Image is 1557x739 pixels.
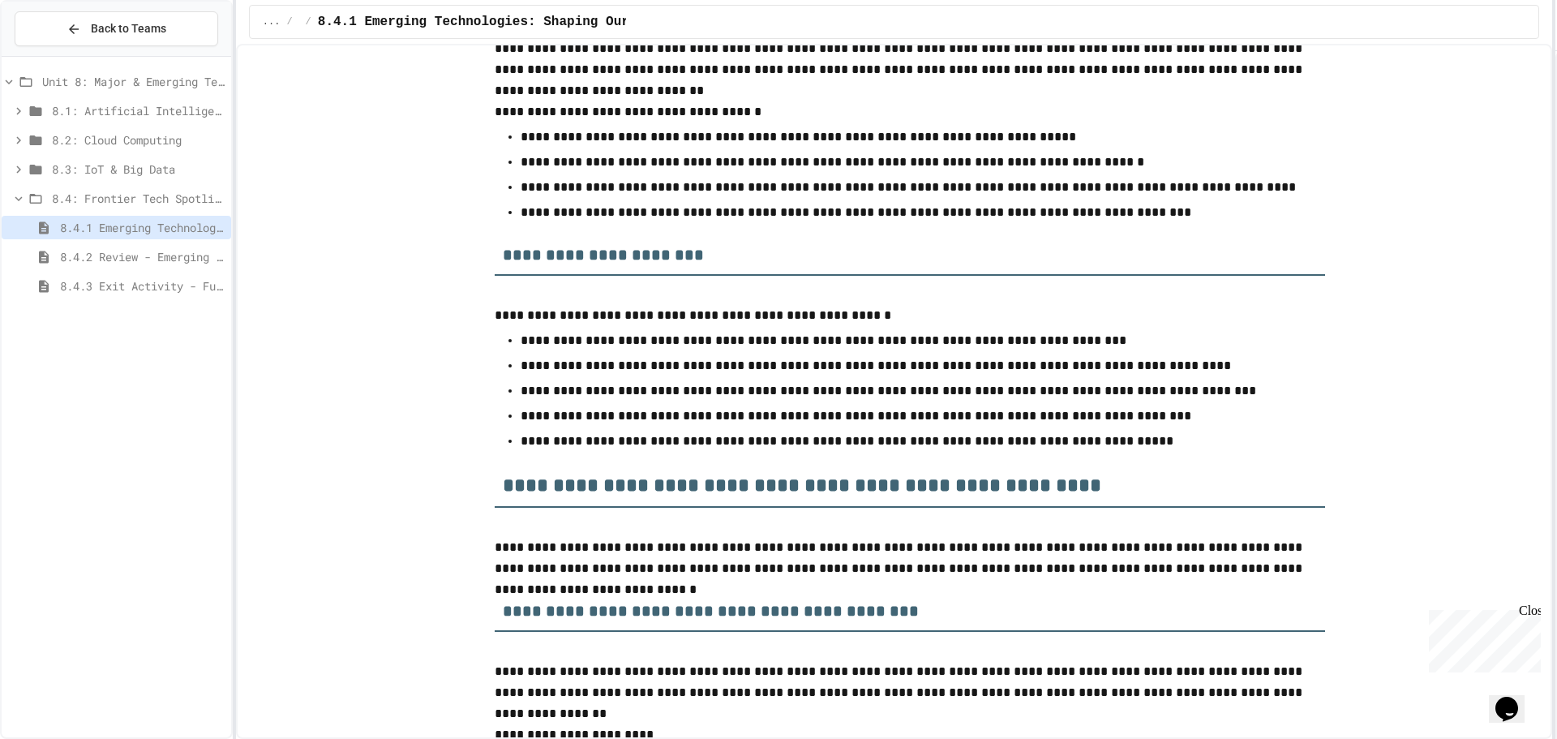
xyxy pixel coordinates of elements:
span: 8.2: Cloud Computing [52,131,225,148]
span: 8.4: Frontier Tech Spotlight [52,190,225,207]
div: Chat with us now!Close [6,6,112,103]
span: 8.4.1 Emerging Technologies: Shaping Our Digital Future [60,219,225,236]
iframe: chat widget [1489,674,1541,723]
span: 8.1: Artificial Intelligence Basics [52,102,225,119]
iframe: chat widget [1422,604,1541,672]
button: Back to Teams [15,11,218,46]
span: / [286,15,292,28]
span: ... [263,15,281,28]
span: Back to Teams [91,20,166,37]
span: / [306,15,311,28]
span: 8.4.2 Review - Emerging Technologies: Shaping Our Digital Future [60,248,225,265]
span: 8.4.1 Emerging Technologies: Shaping Our Digital Future [318,12,746,32]
span: 8.3: IoT & Big Data [52,161,225,178]
span: Unit 8: Major & Emerging Technologies [42,73,225,90]
span: 8.4.3 Exit Activity - Future Tech Challenge [60,277,225,294]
